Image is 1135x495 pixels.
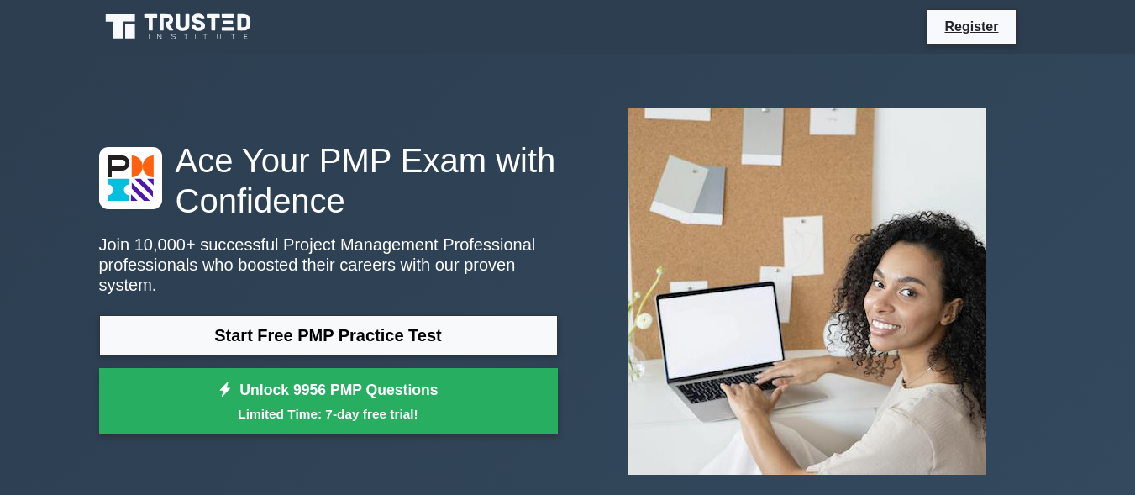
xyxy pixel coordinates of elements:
[99,234,558,295] p: Join 10,000+ successful Project Management Professional professionals who boosted their careers w...
[934,16,1008,37] a: Register
[99,368,558,435] a: Unlock 9956 PMP QuestionsLimited Time: 7-day free trial!
[99,140,558,221] h1: Ace Your PMP Exam with Confidence
[99,315,558,355] a: Start Free PMP Practice Test
[120,404,537,424] small: Limited Time: 7-day free trial!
